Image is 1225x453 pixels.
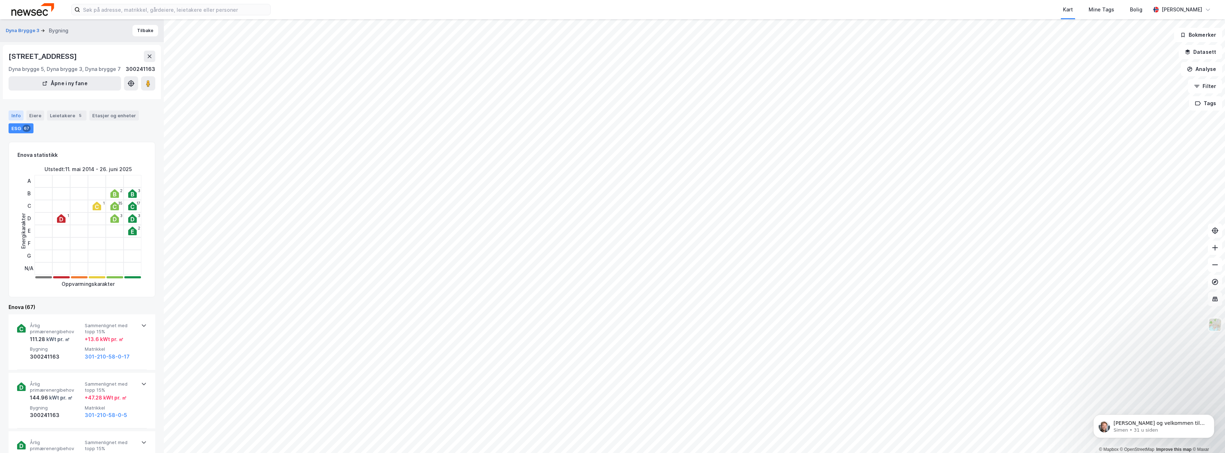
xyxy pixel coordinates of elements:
span: Sammenlignet med topp 15% [85,323,137,335]
button: 301-210-58-0-17 [85,352,130,361]
button: Dyna Brygge 3 [6,27,41,34]
div: Info [9,110,24,120]
span: Bygning [30,346,82,352]
div: kWt pr. ㎡ [48,393,73,402]
button: Filter [1188,79,1222,93]
div: Leietakere [47,110,87,120]
span: Årlig primærenergibehov [30,381,82,393]
div: kWt pr. ㎡ [45,335,70,344]
div: 5 [77,112,84,119]
p: Message from Simen, sent 31 u siden [31,27,123,34]
span: Årlig primærenergibehov [30,323,82,335]
div: Enova statistikk [17,151,58,159]
button: Tags [1189,96,1222,110]
span: Sammenlignet med topp 15% [85,381,137,393]
button: 301-210-58-0-5 [85,411,127,419]
div: G [25,250,33,262]
button: Analyse [1181,62,1222,76]
div: 300241163 [126,65,155,73]
button: Datasett [1179,45,1222,59]
a: Mapbox [1099,447,1119,452]
img: newsec-logo.f6e21ccffca1b3a03d2d.png [11,3,54,16]
div: Dyna brygge 5, Dyna brygge 3, Dyna brygge 7 [9,65,121,73]
div: C [25,200,33,212]
div: 300241163 [30,411,82,419]
div: 111.28 [30,335,70,344]
div: N/A [25,262,33,275]
span: Matrikkel [85,346,137,352]
iframe: Intercom notifications melding [1083,400,1225,449]
button: Bokmerker [1174,28,1222,42]
span: Bygning [30,405,82,411]
div: E [25,225,33,237]
div: 3 [120,213,123,218]
div: + 47.28 kWt pr. ㎡ [85,393,127,402]
div: Enova (67) [9,303,155,312]
div: 67 [22,125,31,132]
div: Utstedt : 11. mai 2014 - 26. juni 2025 [45,165,132,174]
div: 2 [138,226,140,230]
span: Årlig primærenergibehov [30,439,82,452]
div: 3 [138,213,140,218]
div: Etasjer og enheter [92,112,136,119]
div: Mine Tags [1089,5,1114,14]
button: Åpne i ny fane [9,76,121,91]
div: Oppvarmingskarakter [62,280,115,288]
span: Matrikkel [85,405,137,411]
div: B [25,187,33,200]
span: Sammenlignet med topp 15% [85,439,137,452]
div: + 13.6 kWt pr. ㎡ [85,335,124,344]
div: 35 [118,201,123,205]
div: 144.96 [30,393,73,402]
img: Z [1208,318,1222,331]
a: OpenStreetMap [1120,447,1154,452]
div: Eiere [26,110,44,120]
input: Søk på adresse, matrikkel, gårdeiere, leietakere eller personer [80,4,270,15]
div: [STREET_ADDRESS] [9,51,78,62]
div: 3 [138,189,140,193]
span: [PERSON_NAME] og velkommen til Newsec Maps, [PERSON_NAME] det er du lurer på så er det bare å ta ... [31,21,122,55]
div: A [25,175,33,187]
button: Tilbake [132,25,158,36]
div: Bygning [49,26,68,35]
div: 2 [120,189,123,193]
div: Bolig [1130,5,1142,14]
div: 1 [103,201,105,205]
div: [PERSON_NAME] [1162,5,1202,14]
div: Energikarakter [19,213,28,249]
div: D [25,212,33,225]
div: Kart [1063,5,1073,14]
div: 1 [67,213,69,218]
div: 300241163 [30,352,82,361]
div: 17 [136,201,140,205]
div: F [25,237,33,250]
a: Improve this map [1156,447,1192,452]
div: ESG [9,123,33,133]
